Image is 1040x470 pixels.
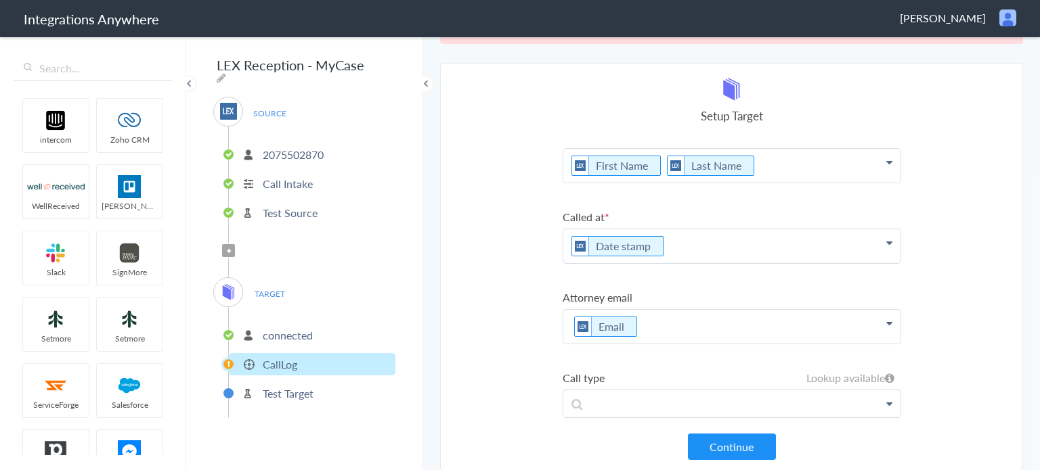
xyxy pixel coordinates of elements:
[23,134,89,145] span: intercom
[27,109,85,132] img: intercom-logo.svg
[23,333,89,344] span: Setmore
[999,9,1016,26] img: user.png
[572,237,589,256] img: lex-app-logo.svg
[101,109,158,132] img: zoho-logo.svg
[97,399,162,410] span: Salesforce
[27,241,85,264] img: slack-logo.svg
[27,440,85,463] img: pipedrive.png
[27,175,85,198] img: wr-logo.svg
[572,156,589,175] img: lex-app-logo.svg
[23,266,89,278] span: Slack
[667,156,754,176] li: Last Name
[263,147,324,162] p: 2075502870
[599,319,624,334] a: Email
[97,134,162,145] span: Zoho CRM
[27,374,85,397] img: serviceforge-icon.png
[806,370,894,385] h6: Lookup available
[101,440,158,463] img: FBM.png
[263,356,297,372] p: CallLog
[101,308,158,331] img: setmoreNew.jpg
[688,433,776,460] button: Continue
[563,108,901,124] h4: Setup Target
[101,175,158,198] img: trello.png
[563,209,901,225] label: Called at
[263,205,318,220] p: Test Source
[23,200,89,212] span: WellReceived
[220,103,237,120] img: lex-app-logo.svg
[263,176,313,191] p: Call Intake
[668,156,685,175] img: lex-app-logo.svg
[97,333,162,344] span: Setmore
[97,266,162,278] span: SignMore
[101,374,158,397] img: salesforce-logo.svg
[563,370,901,385] label: Call type
[900,10,986,26] span: [PERSON_NAME]
[575,317,592,336] img: lex-app-logo.svg
[23,399,89,410] span: ServiceForge
[263,385,313,401] p: Test Target
[24,9,159,28] h1: Integrations Anywhere
[97,200,162,212] span: [PERSON_NAME]
[720,77,743,101] img: mycase-logo-new.svg
[571,156,661,176] li: First Name
[14,55,173,81] input: Search...
[244,285,295,303] span: TARGET
[563,289,901,305] label: Attorney email
[27,308,85,331] img: setmoreNew.jpg
[244,104,295,122] span: SOURCE
[263,327,313,343] p: connected
[101,241,158,264] img: signmore-logo.png
[220,283,237,300] img: mycase-logo-new.svg
[571,236,664,256] li: Date stamp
